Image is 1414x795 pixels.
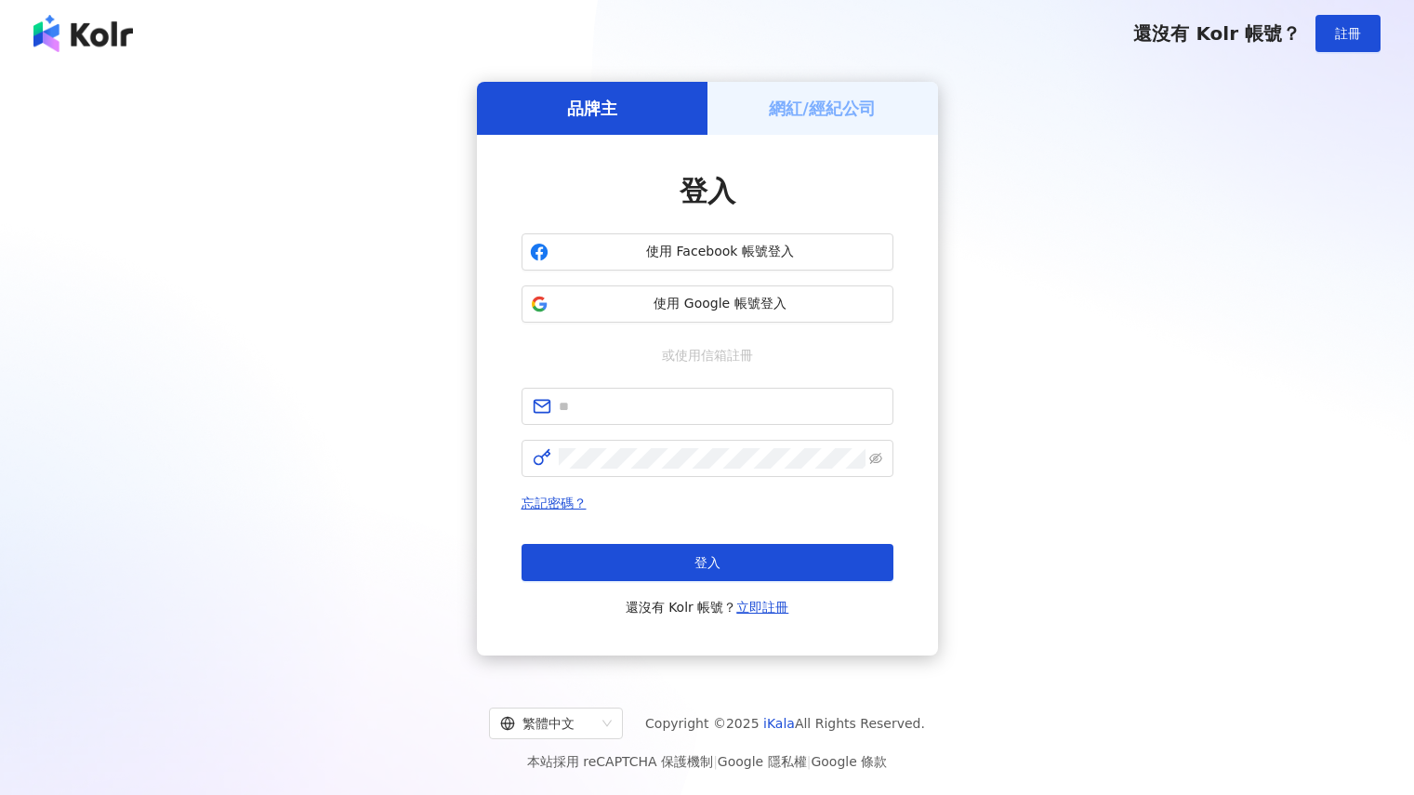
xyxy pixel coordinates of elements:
span: 本站採用 reCAPTCHA 保護機制 [527,750,887,773]
span: 使用 Google 帳號登入 [556,295,885,313]
span: Copyright © 2025 All Rights Reserved. [645,712,925,735]
button: 註冊 [1315,15,1381,52]
a: Google 隱私權 [718,754,807,769]
img: logo [33,15,133,52]
a: 忘記密碼？ [522,496,587,510]
span: 還沒有 Kolr 帳號？ [626,596,789,618]
span: | [807,754,812,769]
span: 註冊 [1335,26,1361,41]
a: 立即註冊 [736,600,788,615]
button: 使用 Facebook 帳號登入 [522,233,893,271]
span: 或使用信箱註冊 [649,345,766,365]
h5: 品牌主 [567,97,617,120]
span: | [713,754,718,769]
span: 還沒有 Kolr 帳號？ [1133,22,1301,45]
a: Google 條款 [811,754,887,769]
span: 登入 [680,175,735,207]
span: 使用 Facebook 帳號登入 [556,243,885,261]
button: 使用 Google 帳號登入 [522,285,893,323]
button: 登入 [522,544,893,581]
h5: 網紅/經紀公司 [769,97,876,120]
span: 登入 [694,555,720,570]
div: 繁體中文 [500,709,595,738]
a: iKala [763,716,795,731]
span: eye-invisible [869,452,882,465]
